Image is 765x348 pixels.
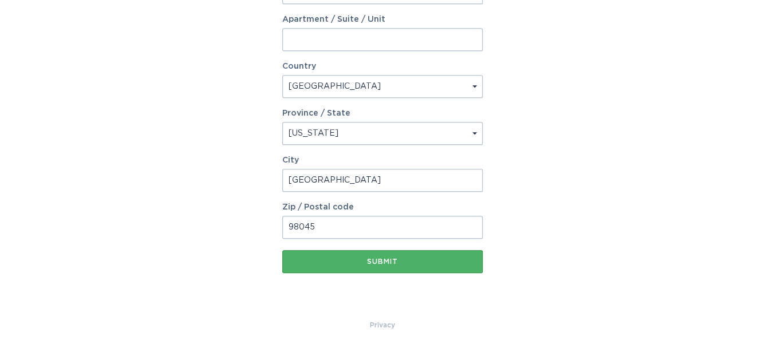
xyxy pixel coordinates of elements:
button: Submit [282,250,483,273]
label: Province / State [282,109,350,117]
label: Zip / Postal code [282,203,483,211]
div: Submit [288,258,477,265]
label: City [282,156,483,164]
label: Apartment / Suite / Unit [282,15,483,23]
label: Country [282,62,316,70]
a: Privacy Policy & Terms of Use [370,319,395,331]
